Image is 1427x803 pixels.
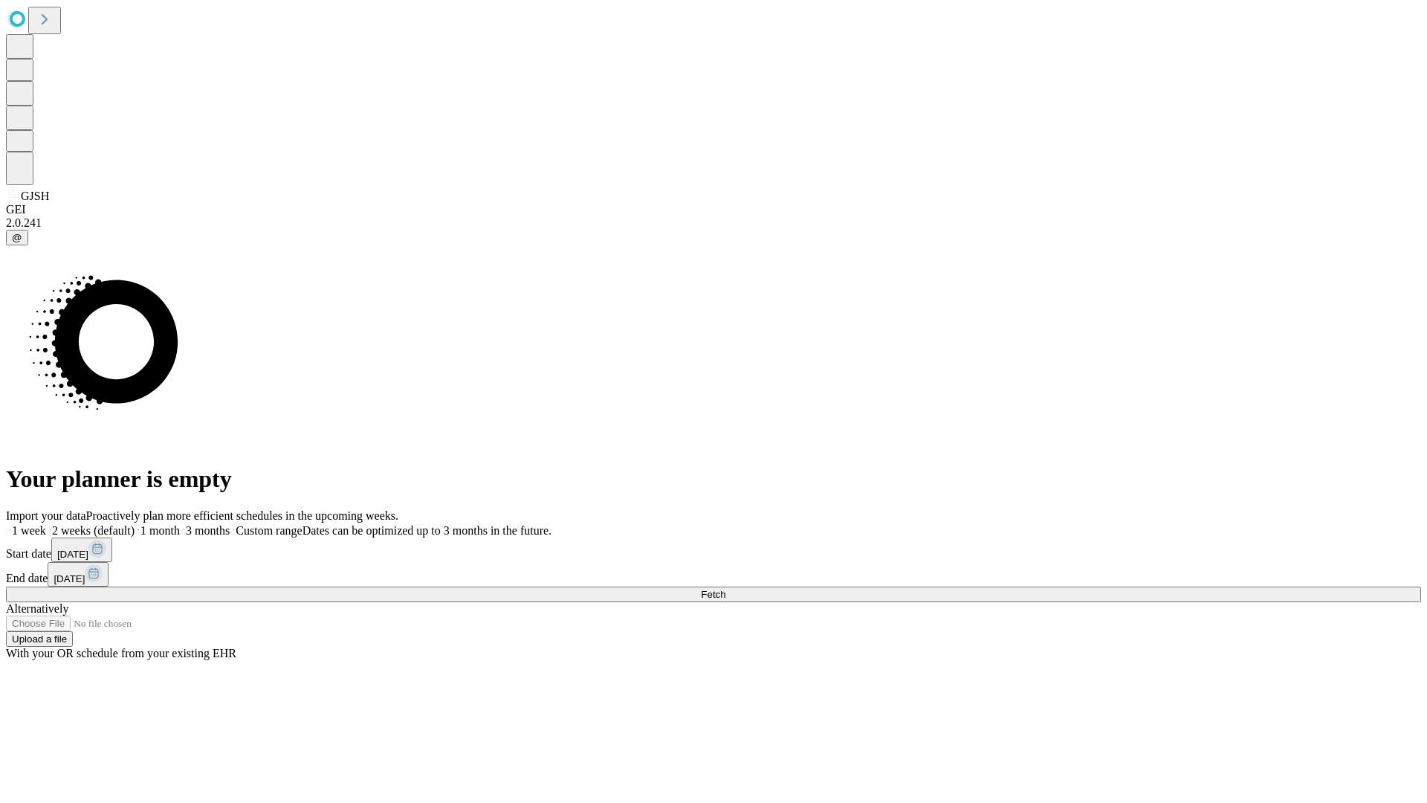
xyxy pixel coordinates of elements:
span: 2 weeks (default) [52,524,135,537]
span: Custom range [236,524,302,537]
button: @ [6,230,28,245]
h1: Your planner is empty [6,465,1421,493]
span: @ [12,232,22,243]
button: Upload a file [6,631,73,647]
div: End date [6,562,1421,587]
span: Import your data [6,509,86,522]
span: Proactively plan more efficient schedules in the upcoming weeks. [86,509,398,522]
button: Fetch [6,587,1421,602]
div: GEI [6,203,1421,216]
button: [DATE] [48,562,109,587]
span: Alternatively [6,602,68,615]
span: Fetch [701,589,725,600]
span: 1 week [12,524,46,537]
div: Start date [6,538,1421,562]
button: [DATE] [51,538,112,562]
span: GJSH [21,190,49,202]
span: [DATE] [54,573,85,584]
span: With your OR schedule from your existing EHR [6,647,236,660]
span: Dates can be optimized up to 3 months in the future. [302,524,551,537]
span: 1 month [140,524,180,537]
div: 2.0.241 [6,216,1421,230]
span: [DATE] [57,549,88,560]
span: 3 months [186,524,230,537]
